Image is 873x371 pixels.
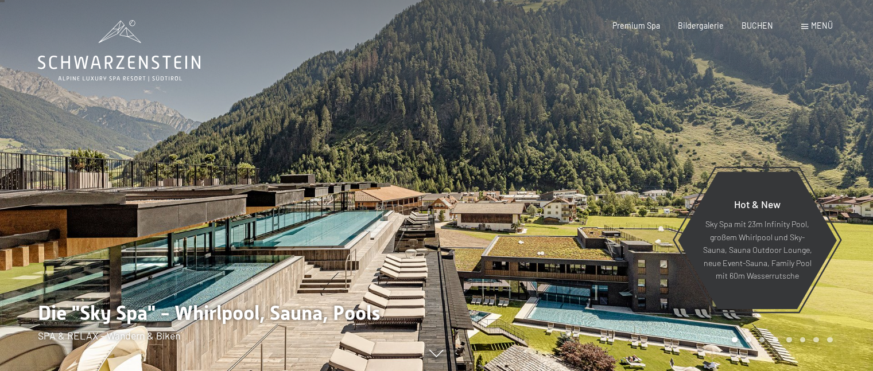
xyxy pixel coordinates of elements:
div: Carousel Page 8 [827,337,833,343]
span: Hot & New [734,198,781,210]
div: Carousel Page 4 [773,337,778,343]
a: Bildergalerie [678,21,724,30]
a: Hot & New Sky Spa mit 23m Infinity Pool, großem Whirlpool und Sky-Sauna, Sauna Outdoor Lounge, ne... [677,171,837,310]
span: Menü [811,21,833,30]
a: Premium Spa [612,21,660,30]
div: Carousel Page 5 [786,337,792,343]
div: Carousel Page 3 [759,337,765,343]
div: Carousel Page 1 (Current Slide) [732,337,738,343]
div: Carousel Page 7 [813,337,819,343]
div: Carousel Page 6 [800,337,806,343]
div: Carousel Pagination [728,337,832,343]
div: Carousel Page 2 [746,337,751,343]
a: BUCHEN [742,21,773,30]
p: Sky Spa mit 23m Infinity Pool, großem Whirlpool und Sky-Sauna, Sauna Outdoor Lounge, neue Event-S... [703,218,812,283]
